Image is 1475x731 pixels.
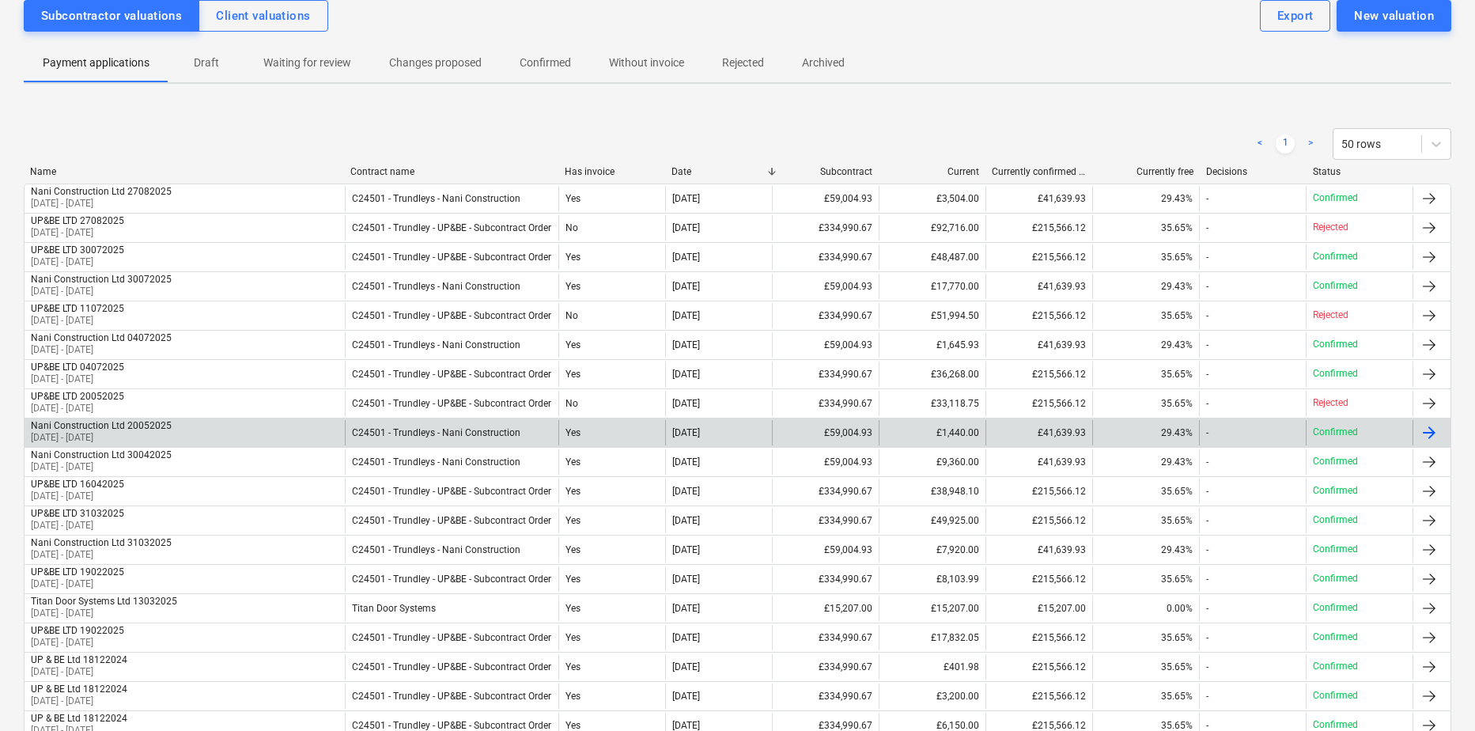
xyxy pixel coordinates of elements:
div: Yes [558,654,665,680]
span: 29.43% [1161,427,1193,438]
div: UP&BE LTD 20052025 [31,391,124,402]
div: - [1206,574,1208,585]
span: 35.65% [1161,222,1193,233]
p: [DATE] - [DATE] [31,490,124,503]
div: £59,004.93 [772,186,879,211]
span: 35.65% [1161,252,1193,263]
div: £49,925.00 [879,508,985,533]
div: C24501 - Trundley - UP&BE - Subcontract Order [352,398,551,409]
p: [DATE] - [DATE] [31,256,124,269]
div: £17,832.05 [879,625,985,650]
div: - [1206,222,1208,233]
span: 35.65% [1161,486,1193,497]
div: £401.98 [879,654,985,680]
div: Yes [558,449,665,475]
div: £215,566.12 [985,479,1092,504]
span: 29.43% [1161,456,1193,468]
div: £7,920.00 [879,537,985,562]
p: Confirmed [1313,513,1358,527]
div: £215,566.12 [985,244,1092,270]
div: [DATE] [672,310,700,321]
div: Nani Construction Ltd 30042025 [31,449,172,460]
span: 35.65% [1161,515,1193,526]
div: - [1206,544,1208,555]
p: Archived [802,55,845,71]
div: - [1206,252,1208,263]
div: £8,103.99 [879,566,985,592]
span: 0.00% [1167,603,1193,614]
div: £38,948.10 [879,479,985,504]
div: - [1206,369,1208,380]
div: Nani Construction Ltd 04072025 [31,332,172,343]
div: [DATE] [672,427,700,438]
div: £9,360.00 [879,449,985,475]
div: - [1206,339,1208,350]
div: - [1206,193,1208,204]
div: C24501 - Trundleys - Nani Construction [352,456,520,468]
div: £334,990.67 [772,391,879,416]
div: Nani Construction Ltd 20052025 [31,420,172,431]
p: [DATE] - [DATE] [31,343,172,357]
div: Yes [558,420,665,445]
a: Page 1 is your current page [1276,134,1295,153]
div: £334,990.67 [772,566,879,592]
div: £41,639.93 [985,449,1092,475]
p: Confirmed [1313,279,1358,293]
div: £334,990.67 [772,625,879,650]
div: £334,990.67 [772,215,879,241]
p: Confirmed [1313,338,1358,351]
div: - [1206,691,1208,702]
div: [DATE] [672,486,700,497]
div: Subcontractor valuations [41,6,182,26]
div: UP&BE LTD 19022025 [31,566,124,578]
div: £215,566.12 [985,391,1092,416]
p: [DATE] - [DATE] [31,314,124,328]
p: [DATE] - [DATE] [31,197,172,210]
div: C24501 - Trundley - UP&BE - Subcontract Order [352,252,551,263]
div: £1,645.93 [879,332,985,358]
div: - [1206,486,1208,497]
div: Export [1277,6,1314,26]
p: [DATE] - [DATE] [31,373,124,386]
div: [DATE] [672,544,700,555]
div: [DATE] [672,281,700,292]
div: £59,004.93 [772,537,879,562]
div: C24501 - Trundleys - Nani Construction [352,281,520,292]
div: - [1206,515,1208,526]
div: £41,639.93 [985,332,1092,358]
div: C24501 - Trundley - UP&BE - Subcontract Order [352,310,551,321]
p: Rejected [1313,309,1348,322]
div: Nani Construction Ltd 30072025 [31,274,172,285]
p: Confirmed [1313,426,1358,439]
p: Confirmed [1313,191,1358,205]
div: Yes [558,596,665,621]
div: Subcontract [778,166,872,177]
div: £334,990.67 [772,303,879,328]
p: [DATE] - [DATE] [31,431,172,445]
span: 35.65% [1161,398,1193,409]
div: - [1206,456,1208,468]
div: [DATE] [672,456,700,468]
p: Confirmed [1313,660,1358,673]
span: 29.43% [1161,193,1193,204]
div: £41,639.93 [985,186,1092,211]
div: UP&BE LTD 27082025 [31,215,124,226]
p: [DATE] - [DATE] [31,578,124,591]
div: Client valuations [216,6,310,26]
div: No [558,215,665,241]
p: Confirmed [1313,484,1358,498]
div: [DATE] [672,720,700,731]
div: £334,990.67 [772,362,879,387]
div: UP & BE Ltd 18122024 [31,654,127,665]
div: [DATE] [672,515,700,526]
p: Confirmed [520,55,571,71]
p: Confirmed [1313,601,1358,615]
p: [DATE] - [DATE] [31,285,172,298]
div: [DATE] [672,222,700,233]
div: C24501 - Trundley - UP&BE - Subcontract Order [352,691,551,702]
p: Confirmed [1313,543,1358,556]
div: £215,566.12 [985,625,1092,650]
div: [DATE] [672,398,700,409]
p: [DATE] - [DATE] [31,519,124,532]
div: - [1206,632,1208,643]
